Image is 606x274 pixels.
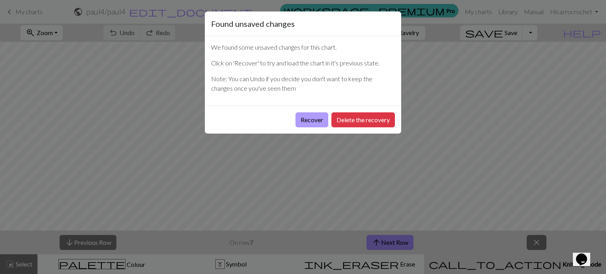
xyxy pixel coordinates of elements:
button: Recover [296,112,328,127]
p: Click on 'Recover' to try and load the chart in it's previous state. [211,58,395,68]
h5: Found unsaved changes [211,18,295,30]
p: Note: You can Undo if you decide you don't want to keep the changes once you've seen them [211,74,395,93]
p: We found some unsaved changes for this chart. [211,43,395,52]
iframe: chat widget [573,242,598,266]
button: Delete the recovery [331,112,395,127]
